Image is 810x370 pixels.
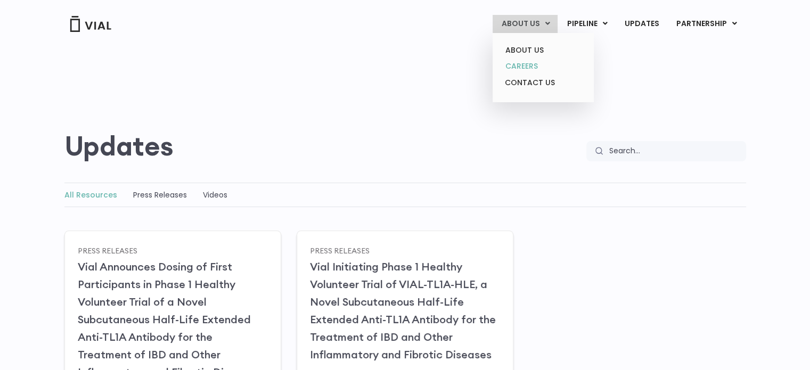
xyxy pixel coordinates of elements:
a: Press Releases [133,190,187,200]
h2: Updates [64,130,174,161]
a: PARTNERSHIPMenu Toggle [667,15,745,33]
a: Vial Initiating Phase 1 Healthy Volunteer Trial of VIAL-TL1A-HLE, a Novel Subcutaneous Half-Life ... [310,260,496,361]
a: CONTACT US [496,75,590,92]
input: Search... [603,141,746,161]
a: UPDATES [616,15,667,33]
a: All Resources [64,190,117,200]
img: Vial Logo [69,16,112,32]
a: Press Releases [78,245,137,255]
a: ABOUT USMenu Toggle [493,15,558,33]
a: Press Releases [310,245,370,255]
a: CAREERS [496,58,590,75]
a: PIPELINEMenu Toggle [558,15,615,33]
a: ABOUT US [496,42,590,59]
a: Videos [203,190,227,200]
